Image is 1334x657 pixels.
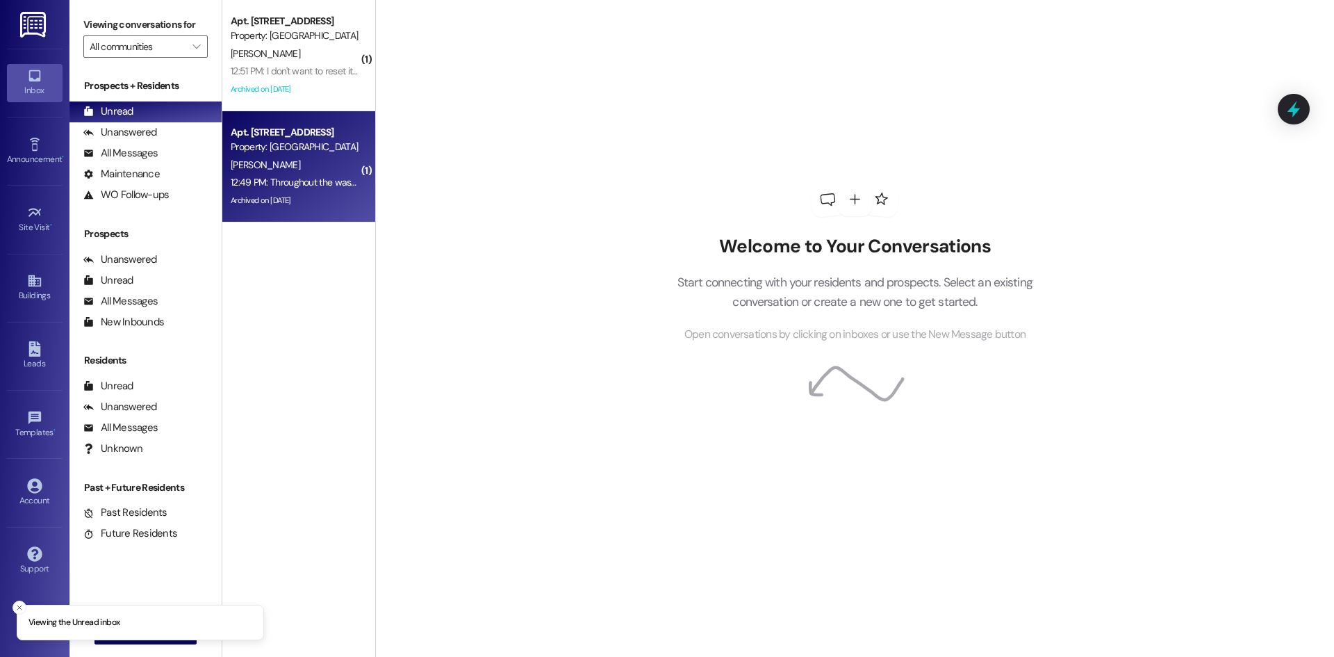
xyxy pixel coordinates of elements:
[83,315,164,330] div: New Inbounds
[229,192,361,209] div: Archived on [DATE]
[13,601,26,615] button: Close toast
[83,294,158,309] div: All Messages
[69,79,222,93] div: Prospects + Residents
[7,406,63,444] a: Templates •
[7,337,63,375] a: Leads
[7,64,63,102] a: Inbox
[231,65,987,77] div: 12:51 PM: I don't want to reset it until my funds come in and that won't be until next week. It'l...
[231,125,359,140] div: Apt. [STREET_ADDRESS]
[231,29,359,43] div: Property: [GEOGRAPHIC_DATA]
[69,480,222,495] div: Past + Future Residents
[83,104,133,119] div: Unread
[83,505,167,520] div: Past Residents
[83,400,157,414] div: Unanswered
[83,526,177,541] div: Future Residents
[83,379,133,394] div: Unread
[684,326,1026,343] span: Open conversations by clicking on inboxes or use the New Message button
[83,125,157,140] div: Unanswered
[7,269,63,307] a: Buildings
[7,542,63,580] a: Support
[83,273,133,288] div: Unread
[7,474,63,512] a: Account
[231,14,359,29] div: Apt. [STREET_ADDRESS]
[656,236,1053,258] h2: Welcome to Your Conversations
[83,146,158,161] div: All Messages
[231,47,300,60] span: [PERSON_NAME]
[231,140,359,154] div: Property: [GEOGRAPHIC_DATA]
[53,425,56,435] span: •
[83,421,158,435] div: All Messages
[69,353,222,368] div: Residents
[83,188,169,202] div: WO Follow-ups
[229,81,361,98] div: Archived on [DATE]
[20,12,49,38] img: ResiDesk Logo
[50,220,52,230] span: •
[83,252,157,267] div: Unanswered
[28,617,120,629] p: Viewing the Unread inbox
[90,35,186,58] input: All communities
[83,14,208,35] label: Viewing conversations for
[656,273,1053,312] p: Start connecting with your residents and prospects. Select an existing conversation or create a n...
[231,176,550,188] div: 12:49 PM: Throughout the wash cycle, it's actually loudest during the wash cycle
[7,201,63,238] a: Site Visit •
[69,227,222,241] div: Prospects
[83,167,160,181] div: Maintenance
[83,441,142,456] div: Unknown
[231,159,300,171] span: [PERSON_NAME]
[192,41,200,52] i: 
[62,152,64,162] span: •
